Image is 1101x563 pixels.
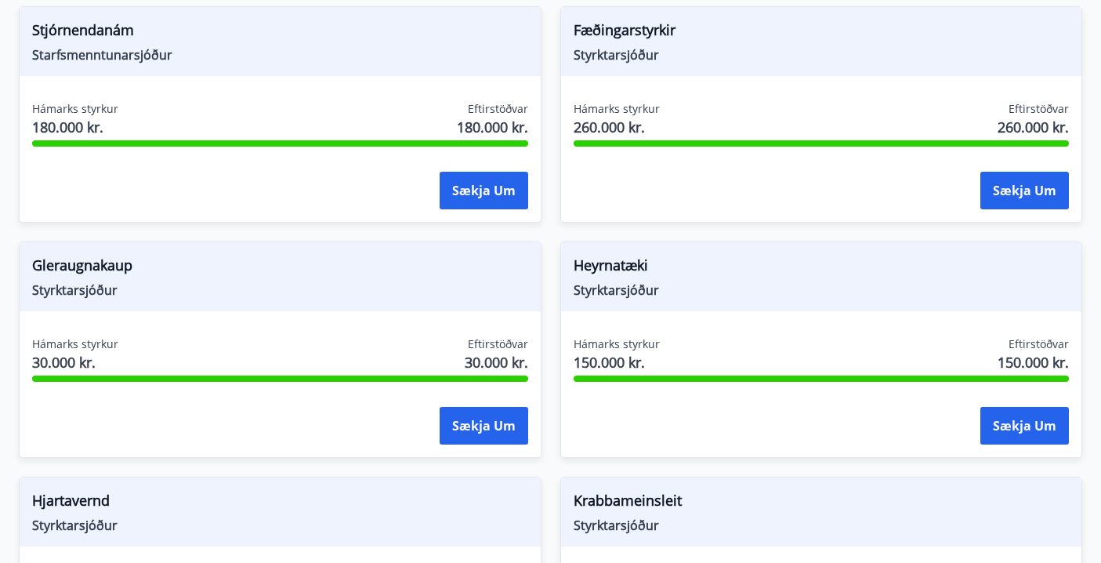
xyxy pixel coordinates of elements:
[574,490,1070,517] span: Krabbameinsleit
[574,255,1070,281] span: Heyrnatæki
[574,101,660,117] span: Hámarks styrkur
[32,117,118,137] span: 180.000 kr.
[574,20,1070,46] span: Fæðingarstyrkir
[980,407,1069,445] button: Sækja um
[32,20,528,46] span: Stjórnendanám
[1009,101,1069,117] span: Eftirstöðvar
[465,352,528,372] span: 30.000 kr.
[998,352,1069,372] span: 150.000 kr.
[1009,336,1069,352] span: Eftirstöðvar
[457,117,528,137] span: 180.000 kr.
[32,352,118,372] span: 30.000 kr.
[574,46,1070,64] span: Styrktarsjóður
[574,517,1070,534] span: Styrktarsjóður
[574,352,660,372] span: 150.000 kr.
[32,490,528,517] span: Hjartavernd
[574,281,1070,299] span: Styrktarsjóður
[32,336,118,352] span: Hámarks styrkur
[574,336,660,352] span: Hámarks styrkur
[32,46,528,64] span: Starfsmenntunarsjóður
[468,336,528,352] span: Eftirstöðvar
[574,117,660,137] span: 260.000 kr.
[32,517,528,534] span: Styrktarsjóður
[998,117,1069,137] span: 260.000 kr.
[468,101,528,117] span: Eftirstöðvar
[980,172,1069,209] button: Sækja um
[32,255,528,281] span: Gleraugnakaup
[440,172,528,209] button: Sækja um
[32,101,118,117] span: Hámarks styrkur
[440,407,528,445] button: Sækja um
[32,281,528,299] span: Styrktarsjóður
